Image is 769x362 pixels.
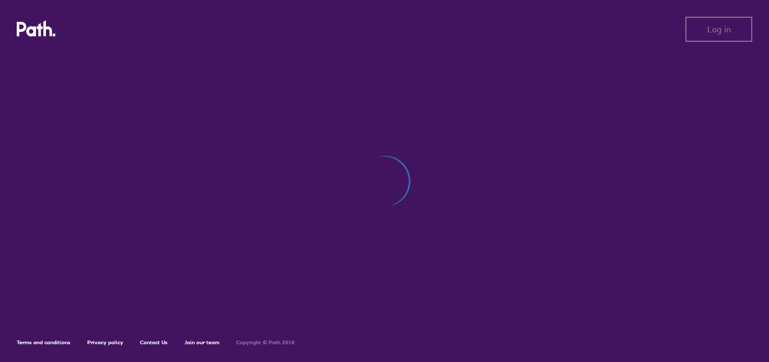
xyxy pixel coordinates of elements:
a: Privacy policy [87,339,123,346]
h6: Copyright © Path 2018 [236,340,295,346]
a: Join our team [184,339,219,346]
a: Terms and conditions [17,339,71,346]
span: Log in [707,25,731,34]
a: Contact Us [140,339,168,346]
button: Log in [685,17,752,42]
